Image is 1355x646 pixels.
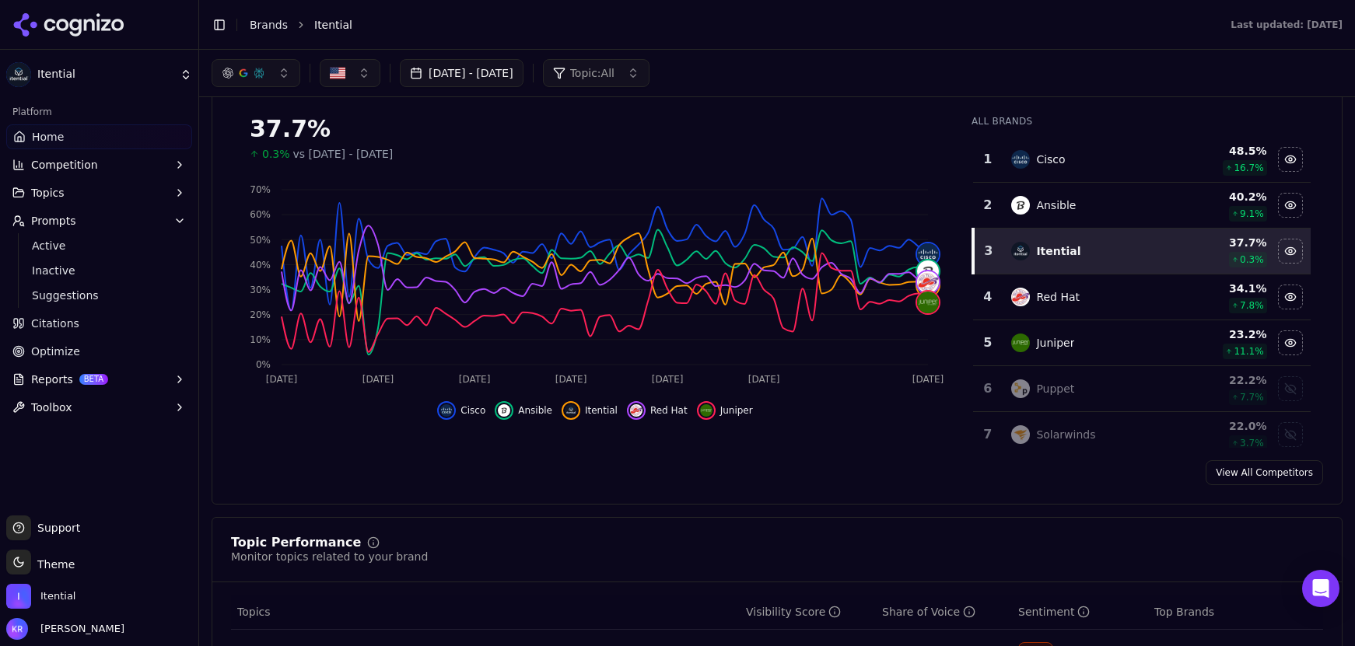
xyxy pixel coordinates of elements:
button: Open organization switcher [6,584,75,609]
img: ansible [498,404,510,417]
div: 6 [979,379,996,398]
span: Topic: All [570,65,614,81]
tr: 2ansibleAnsible40.2%9.1%Hide ansible data [973,183,1311,229]
span: Ansible [518,404,552,417]
a: Optimize [6,339,192,364]
tspan: [DATE] [912,374,944,385]
a: Citations [6,311,192,336]
div: 22.2 % [1180,372,1267,388]
div: Share of Voice [882,604,975,620]
span: Reports [31,372,73,387]
span: [PERSON_NAME] [34,622,124,636]
tr: 3itentialItential37.7%0.3%Hide itential data [973,229,1311,274]
span: Juniper [720,404,753,417]
span: Home [32,129,64,145]
button: Competition [6,152,192,177]
img: itential [565,404,577,417]
div: All Brands [972,115,1311,127]
img: juniper [1011,333,1030,352]
span: 0.3% [262,146,290,162]
a: Home [6,124,192,149]
img: itential [1011,242,1030,260]
span: Active [32,238,167,253]
span: Toolbox [31,400,72,415]
span: 7.8 % [1240,299,1264,312]
nav: breadcrumb [250,17,1199,33]
img: solarwinds [1011,425,1030,444]
th: Top Brands [1148,595,1323,630]
tspan: [DATE] [652,374,684,385]
tr: 1ciscoCisco48.5%16.7%Hide cisco data [973,137,1311,183]
div: 37.7 % [1180,235,1267,250]
div: 37.7% [250,115,940,143]
div: Solarwinds [1036,427,1095,442]
a: Active [26,235,173,257]
img: United States [330,65,345,81]
span: Optimize [31,344,80,359]
span: 3.7 % [1240,437,1264,449]
span: Inactive [32,263,167,278]
span: Itential [37,68,173,82]
span: BETA [79,374,108,385]
span: 16.7 % [1234,162,1263,174]
th: sentiment [1012,595,1148,630]
img: ansible [917,260,939,282]
tr: 5juniperJuniper23.2%11.1%Hide juniper data [973,320,1311,366]
tspan: [DATE] [748,374,780,385]
span: 7.7 % [1240,391,1264,403]
button: Hide ansible data [495,401,552,420]
div: Monitor topics related to your brand [231,549,428,564]
div: Open Intercom Messenger [1302,570,1339,607]
span: 9.1 % [1240,208,1264,220]
div: 22.0 % [1180,418,1267,434]
img: Itential [6,62,31,87]
img: cisco [1011,150,1030,169]
span: Citations [31,316,79,331]
button: Hide red hat data [627,401,688,420]
tspan: 50% [250,235,271,246]
span: Itential [585,404,618,417]
button: Topics [6,180,192,205]
div: 2 [979,196,996,215]
img: juniper [917,292,939,313]
button: Prompts [6,208,192,233]
button: Show solarwinds data [1278,422,1303,447]
div: 3 [981,242,996,260]
div: Puppet [1036,381,1074,396]
th: Topics [231,595,740,630]
tspan: 60% [250,209,271,220]
div: Itential [1036,243,1080,259]
button: ReportsBETA [6,367,192,392]
div: 1 [979,150,996,169]
span: Topics [31,185,65,201]
div: 5 [979,333,996,352]
button: Hide ansible data [1278,193,1303,218]
div: Red Hat [1036,289,1080,305]
div: 7 [979,425,996,444]
div: Platform [6,100,192,124]
span: vs [DATE] - [DATE] [293,146,394,162]
div: Last updated: [DATE] [1231,19,1343,31]
span: Suggestions [32,288,167,303]
span: Cisco [460,404,485,417]
tr: 7solarwindsSolarwinds22.0%3.7%Show solarwinds data [973,412,1311,458]
a: Inactive [26,260,173,281]
span: Prompts [31,213,76,229]
tspan: 10% [250,334,271,345]
img: red hat [630,404,642,417]
div: Visibility Score [746,604,841,620]
button: Open user button [6,618,124,640]
div: 34.1 % [1180,281,1267,296]
button: Hide juniper data [697,401,753,420]
span: Theme [31,558,75,571]
span: 11.1 % [1234,345,1263,358]
button: Hide juniper data [1278,330,1303,355]
span: Red Hat [650,404,688,417]
tspan: 30% [250,285,271,295]
span: Topics [237,604,271,620]
img: puppet [1011,379,1030,398]
button: Hide cisco data [1278,147,1303,172]
button: [DATE] - [DATE] [400,59,523,87]
button: Toolbox [6,395,192,420]
span: Top Brands [1154,604,1214,620]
